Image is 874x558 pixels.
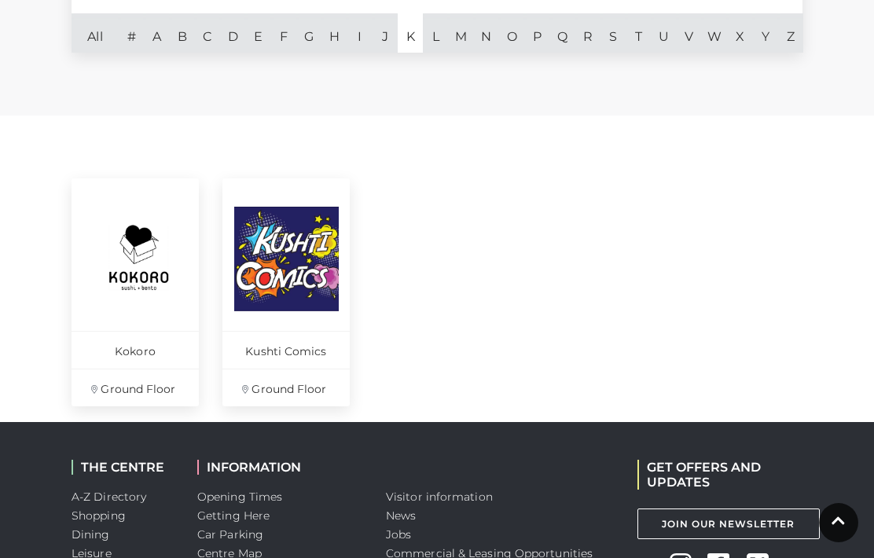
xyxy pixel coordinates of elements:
a: Y [753,13,778,53]
h2: GET OFFERS AND UPDATES [637,460,802,490]
a: S [600,13,626,53]
a: M [448,13,473,53]
a: O [499,13,524,53]
a: Opening Times [197,490,282,504]
a: Kushti Comics Ground Floor [222,178,350,406]
a: T [626,13,651,53]
a: # [119,13,144,53]
a: All [72,13,119,53]
a: N [474,13,499,53]
a: L [423,13,448,53]
a: G [296,13,321,53]
a: F [271,13,296,53]
a: Z [778,13,803,53]
a: P [524,13,549,53]
a: I [347,13,372,53]
a: Q [550,13,575,53]
a: E [245,13,270,53]
a: Kokoro Ground Floor [72,178,199,406]
h2: THE CENTRE [72,460,174,475]
a: Jobs [386,527,411,541]
a: H [321,13,347,53]
a: Shopping [72,508,126,523]
a: Join Our Newsletter [637,508,820,539]
a: Getting Here [197,508,270,523]
p: Ground Floor [222,369,350,406]
a: K [398,13,423,53]
a: J [373,13,398,53]
a: News [386,508,416,523]
a: U [652,13,677,53]
p: Kokoro [72,331,199,369]
h2: INFORMATION [197,460,362,475]
p: Ground Floor [72,369,199,406]
a: A-Z Directory [72,490,146,504]
p: Kushti Comics [222,331,350,369]
a: Car Parking [197,527,263,541]
a: B [170,13,195,53]
a: D [220,13,245,53]
a: Dining [72,527,110,541]
a: Visitor information [386,490,493,504]
a: C [195,13,220,53]
a: A [144,13,169,53]
a: W [702,13,727,53]
a: R [575,13,600,53]
a: V [677,13,702,53]
a: X [727,13,752,53]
